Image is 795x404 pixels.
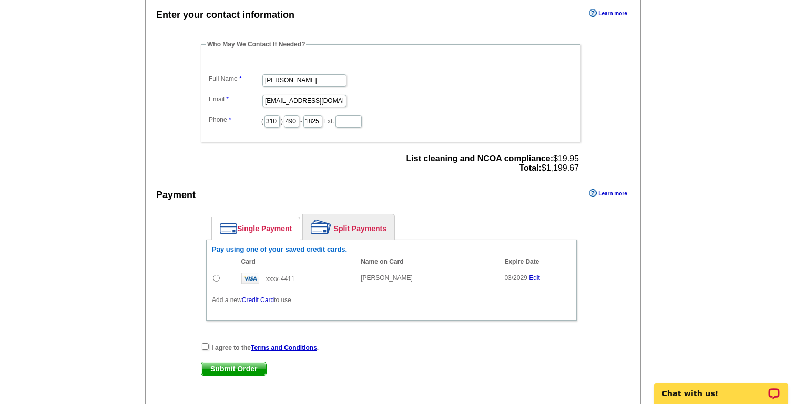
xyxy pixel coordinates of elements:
[212,245,571,254] h6: Pay using one of your saved credit cards.
[156,8,294,22] div: Enter your contact information
[519,163,541,172] strong: Total:
[589,189,627,198] a: Learn more
[209,95,261,104] label: Email
[220,223,237,234] img: single-payment.png
[156,188,196,202] div: Payment
[211,344,319,351] strong: I agree to the .
[212,217,300,240] a: Single Payment
[242,296,274,304] a: Credit Card
[209,115,261,125] label: Phone
[266,275,295,283] span: xxxx-4411
[212,295,571,305] p: Add a new to use
[251,344,317,351] a: Terms and Conditions
[241,273,259,284] img: visa.gif
[361,274,413,282] span: [PERSON_NAME]
[355,256,499,267] th: Name on Card
[206,112,575,129] dd: ( ) - Ext.
[504,274,527,282] span: 03/2029
[647,371,795,404] iframe: LiveChat chat widget
[589,9,627,17] a: Learn more
[311,220,331,234] img: split-payment.png
[303,214,394,240] a: Split Payments
[201,362,266,375] span: Submit Order
[406,154,579,173] span: $19.95 $1,199.67
[206,39,306,49] legend: Who May We Contact If Needed?
[499,256,571,267] th: Expire Date
[236,256,356,267] th: Card
[406,154,553,163] strong: List cleaning and NCOA compliance:
[209,74,261,84] label: Full Name
[529,274,540,282] a: Edit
